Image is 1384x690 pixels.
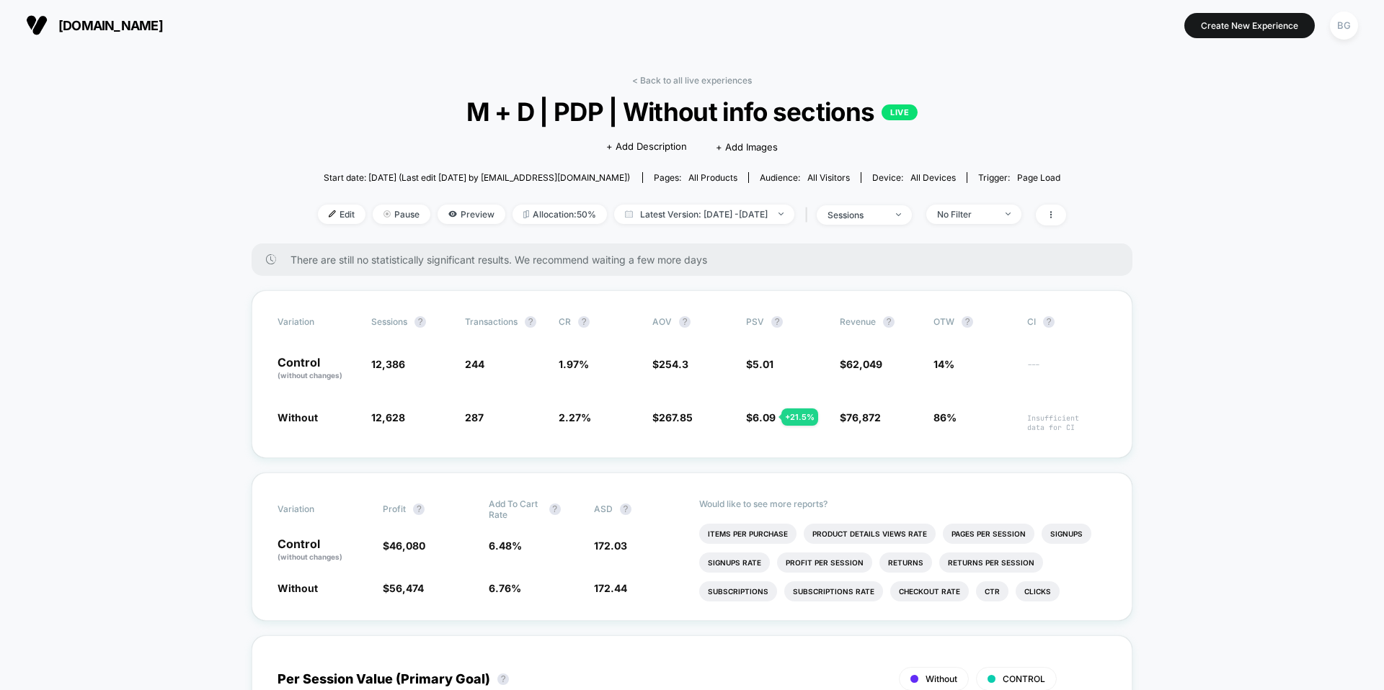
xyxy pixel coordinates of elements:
img: calendar [625,210,633,218]
span: $ [652,358,688,370]
p: Control [278,357,357,381]
span: + Add Images [716,141,778,153]
span: 254.3 [659,358,688,370]
span: 12,628 [371,411,405,424]
span: 6.48 % [489,539,522,552]
span: 14% [933,358,954,370]
p: Would like to see more reports? [699,498,1106,509]
span: All Visitors [807,172,850,183]
span: Page Load [1017,172,1060,183]
span: OTW [933,316,1013,328]
div: BG [1330,12,1358,40]
span: Start date: [DATE] (Last edit [DATE] by [EMAIL_ADDRESS][DOMAIN_NAME]) [324,172,630,183]
img: end [778,212,784,215]
button: Create New Experience [1184,13,1315,38]
div: + 21.5 % [781,408,818,426]
li: Subscriptions Rate [784,581,883,601]
li: Product Details Views Rate [804,524,936,544]
span: Transactions [465,316,518,327]
span: 244 [465,358,484,370]
button: ? [549,503,561,515]
span: $ [383,539,425,552]
span: Without [278,411,318,424]
li: Profit Per Session [777,552,872,573]
span: | [802,205,817,225]
img: end [1006,212,1011,215]
li: Signups [1042,524,1091,544]
li: Pages Per Session [943,524,1034,544]
button: ? [883,316,895,328]
button: [DOMAIN_NAME] [22,14,167,37]
span: Pause [373,205,430,224]
div: Pages: [654,172,737,183]
li: Items Per Purchase [699,524,797,544]
span: all products [688,172,737,183]
button: ? [771,316,783,328]
button: ? [679,316,691,328]
span: $ [840,411,881,424]
div: No Filter [937,209,995,220]
span: Preview [438,205,505,224]
img: rebalance [523,210,529,218]
span: Without [278,582,318,594]
button: ? [962,316,973,328]
span: 172.03 [594,539,627,552]
span: 12,386 [371,358,405,370]
img: Visually logo [26,14,48,36]
a: < Back to all live experiences [632,75,752,86]
span: Variation [278,498,357,520]
li: Checkout Rate [890,581,969,601]
span: 6.09 [753,411,776,424]
span: Variation [278,316,357,328]
span: 76,872 [846,411,881,424]
span: 2.27 % [559,411,591,424]
li: Returns [879,552,932,573]
span: Device: [861,172,967,183]
button: ? [1043,316,1055,328]
span: 62,049 [846,358,882,370]
button: BG [1326,11,1362,40]
span: $ [840,358,882,370]
button: ? [413,503,425,515]
li: Subscriptions [699,581,777,601]
img: edit [329,210,336,218]
button: ? [414,316,426,328]
span: PSV [746,316,764,327]
span: CR [559,316,571,327]
span: ASD [594,503,613,514]
span: Latest Version: [DATE] - [DATE] [614,205,794,224]
img: end [383,210,391,218]
span: all devices [910,172,956,183]
span: Insufficient data for CI [1027,413,1106,432]
span: CI [1027,316,1106,328]
span: 287 [465,411,484,424]
span: 6.76 % [489,582,521,594]
li: Returns Per Session [939,552,1043,573]
span: 1.97 % [559,358,589,370]
span: 46,080 [389,539,425,552]
span: $ [746,411,776,424]
button: ? [620,503,631,515]
button: ? [578,316,590,328]
span: (without changes) [278,552,342,561]
div: sessions [828,210,885,220]
li: Signups Rate [699,552,770,573]
button: ? [497,673,509,685]
span: [DOMAIN_NAME] [58,18,163,33]
span: Revenue [840,316,876,327]
span: AOV [652,316,672,327]
li: Clicks [1016,581,1060,601]
span: Sessions [371,316,407,327]
span: --- [1027,360,1106,381]
span: 172.44 [594,582,627,594]
span: CONTROL [1003,673,1045,684]
span: Allocation: 50% [513,205,607,224]
img: end [896,213,901,216]
span: 56,474 [389,582,424,594]
p: Control [278,538,368,563]
span: 86% [933,411,957,424]
span: $ [746,358,773,370]
span: M + D | PDP | Without info sections [355,97,1029,127]
span: Edit [318,205,365,224]
span: Add To Cart Rate [489,498,542,520]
